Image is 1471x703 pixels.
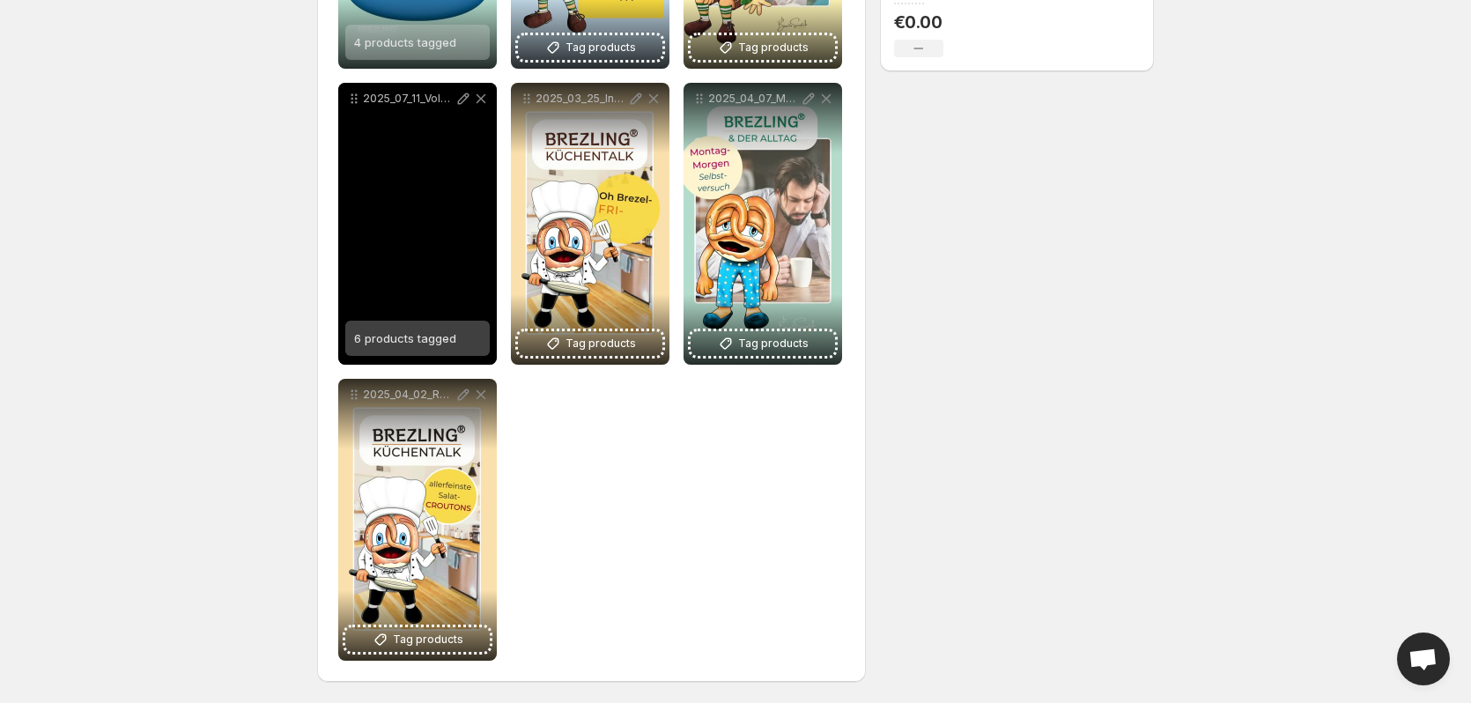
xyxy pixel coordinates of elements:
button: Tag products [691,331,835,356]
p: 2025_04_07_Montagsmeme_Selbstversuch [708,92,800,106]
div: 2025_07_11_Volksfest-Brezeln6 products tagged [338,83,497,365]
button: Tag products [691,35,835,60]
div: 2025_04_07_Montagsmeme_SelbstversuchTag products [684,83,842,365]
div: 2025_04_02_Reel_SalatcroutonsTag products [338,379,497,661]
p: 2025_07_11_Volksfest-Brezeln [363,92,455,106]
span: Tag products [393,631,463,648]
span: Tag products [565,335,636,352]
button: Tag products [345,627,490,652]
span: 6 products tagged [354,331,456,345]
div: Open chat [1397,633,1450,685]
span: Tag products [565,39,636,56]
span: Tag products [738,335,809,352]
span: Tag products [738,39,809,56]
p: €0.00 [894,11,943,33]
p: 2025_04_02_Reel_Salatcroutons [363,388,455,402]
button: Tag products [518,35,662,60]
span: 4 products tagged [354,35,456,49]
div: 2025_03_25_Insta_Küchentalk_Frittata (1) ([DOMAIN_NAME]) (1)Tag products [511,83,669,365]
p: 2025_03_25_Insta_Küchentalk_Frittata (1) ([DOMAIN_NAME]) (1) [536,92,627,106]
button: Tag products [518,331,662,356]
